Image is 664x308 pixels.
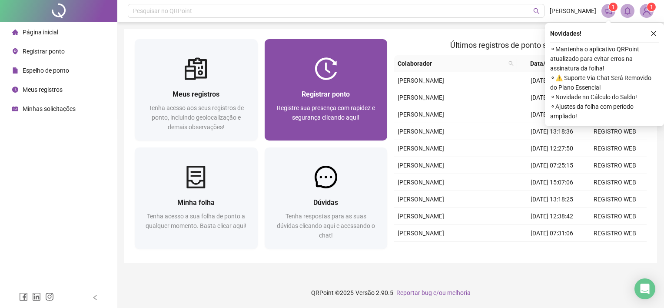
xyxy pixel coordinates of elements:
[584,225,647,242] td: REGISTRO WEB
[32,292,41,301] span: linkedin
[398,179,444,186] span: [PERSON_NAME]
[584,157,647,174] td: REGISTRO WEB
[173,90,219,98] span: Meus registros
[517,55,578,72] th: Data/Hora
[398,162,444,169] span: [PERSON_NAME]
[355,289,375,296] span: Versão
[612,4,615,10] span: 1
[450,40,591,50] span: Últimos registros de ponto sincronizados
[650,4,653,10] span: 1
[584,242,647,259] td: REGISTRO WEB
[12,48,18,54] span: environment
[521,225,584,242] td: [DATE] 07:31:06
[550,6,596,16] span: [PERSON_NAME]
[521,59,568,68] span: Data/Hora
[604,7,612,15] span: notification
[12,106,18,112] span: schedule
[521,157,584,174] td: [DATE] 07:25:15
[508,61,514,66] span: search
[23,67,69,74] span: Espelho de ponto
[584,174,647,191] td: REGISTRO WEB
[521,242,584,259] td: [DATE] 18:08:42
[398,145,444,152] span: [PERSON_NAME]
[550,29,581,38] span: Novidades !
[521,123,584,140] td: [DATE] 13:18:36
[398,213,444,220] span: [PERSON_NAME]
[23,29,58,36] span: Página inicial
[398,128,444,135] span: [PERSON_NAME]
[584,123,647,140] td: REGISTRO WEB
[398,230,444,237] span: [PERSON_NAME]
[624,7,631,15] span: bell
[313,198,338,207] span: Dúvidas
[146,213,246,229] span: Tenha acesso a sua folha de ponto a qualquer momento. Basta clicar aqui!
[521,89,584,106] td: [DATE] 07:22:39
[584,208,647,225] td: REGISTRO WEB
[533,8,540,14] span: search
[550,102,659,121] span: ⚬ Ajustes da folha com período ampliado!
[92,295,98,301] span: left
[584,140,647,157] td: REGISTRO WEB
[521,106,584,123] td: [DATE] 18:12:46
[135,147,258,249] a: Minha folhaTenha acesso a sua folha de ponto a qualquer momento. Basta clicar aqui!
[550,92,659,102] span: ⚬ Novidade no Cálculo do Saldo!
[521,191,584,208] td: [DATE] 13:18:25
[640,4,653,17] img: 84053
[521,174,584,191] td: [DATE] 15:07:06
[277,213,375,239] span: Tenha respostas para as suas dúvidas clicando aqui e acessando o chat!
[149,104,244,131] span: Tenha acesso aos seus registros de ponto, incluindo geolocalização e demais observações!
[550,73,659,92] span: ⚬ ⚠️ Suporte Via Chat Será Removido do Plano Essencial
[23,86,63,93] span: Meus registros
[117,278,664,308] footer: QRPoint © 2025 - 2.90.5 -
[550,44,659,73] span: ⚬ Mantenha o aplicativo QRPoint atualizado para evitar erros na assinatura da folha!
[45,292,54,301] span: instagram
[521,72,584,89] td: [DATE] 12:52:52
[23,105,76,112] span: Minhas solicitações
[398,59,505,68] span: Colaborador
[609,3,618,11] sup: 1
[23,48,65,55] span: Registrar ponto
[396,289,471,296] span: Reportar bug e/ou melhoria
[584,191,647,208] td: REGISTRO WEB
[12,29,18,35] span: home
[135,39,258,141] a: Meus registrosTenha acesso aos seus registros de ponto, incluindo geolocalização e demais observa...
[19,292,28,301] span: facebook
[12,67,18,74] span: file
[398,94,444,101] span: [PERSON_NAME]
[265,147,388,249] a: DúvidasTenha respostas para as suas dúvidas clicando aqui e acessando o chat!
[398,196,444,203] span: [PERSON_NAME]
[398,77,444,84] span: [PERSON_NAME]
[521,140,584,157] td: [DATE] 12:27:50
[177,198,215,207] span: Minha folha
[634,278,655,299] div: Open Intercom Messenger
[651,30,657,37] span: close
[265,39,388,141] a: Registrar pontoRegistre sua presença com rapidez e segurança clicando aqui!
[647,3,656,11] sup: Atualize o seu contato no menu Meus Dados
[507,57,515,70] span: search
[12,87,18,93] span: clock-circle
[521,208,584,225] td: [DATE] 12:38:42
[398,111,444,118] span: [PERSON_NAME]
[302,90,350,98] span: Registrar ponto
[277,104,375,121] span: Registre sua presença com rapidez e segurança clicando aqui!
